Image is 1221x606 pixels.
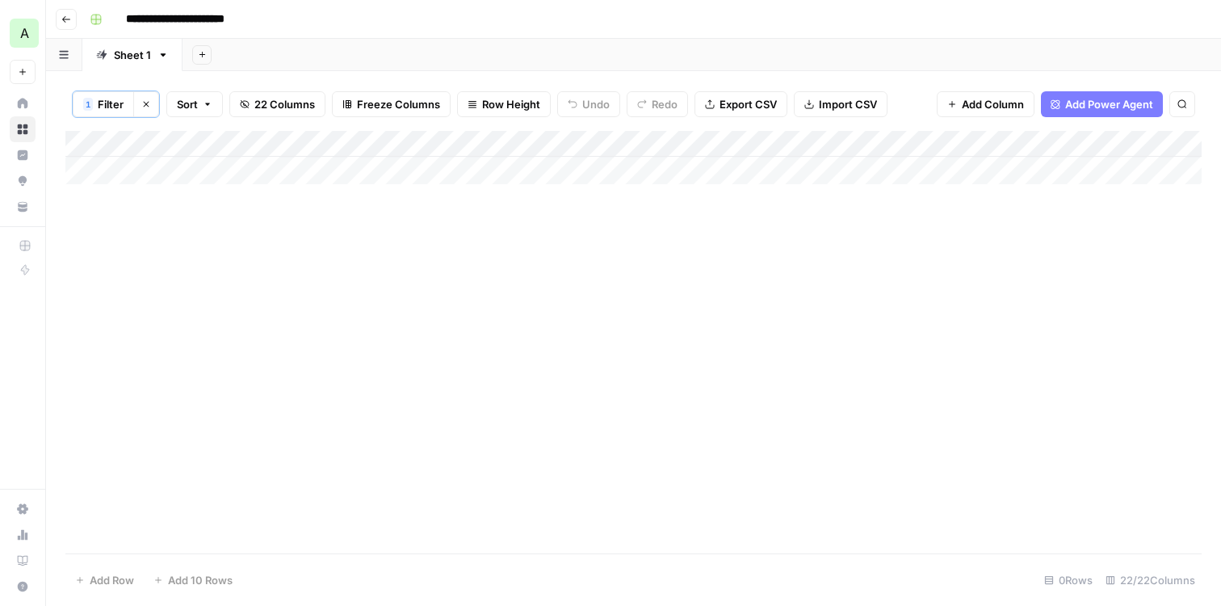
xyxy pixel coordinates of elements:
[10,142,36,168] a: Insights
[10,168,36,194] a: Opportunities
[627,91,688,117] button: Redo
[10,522,36,548] a: Usage
[166,91,223,117] button: Sort
[20,23,29,43] span: A
[10,116,36,142] a: Browse
[819,96,877,112] span: Import CSV
[1099,567,1202,593] div: 22/22 Columns
[1065,96,1153,112] span: Add Power Agent
[10,496,36,522] a: Settings
[10,574,36,600] button: Help + Support
[582,96,610,112] span: Undo
[10,548,36,574] a: Learning Hub
[357,96,440,112] span: Freeze Columns
[65,567,144,593] button: Add Row
[83,98,93,111] div: 1
[73,91,133,117] button: 1Filter
[168,572,233,588] span: Add 10 Rows
[1041,91,1163,117] button: Add Power Agent
[90,572,134,588] span: Add Row
[720,96,777,112] span: Export CSV
[332,91,451,117] button: Freeze Columns
[177,96,198,112] span: Sort
[10,90,36,116] a: Home
[10,13,36,53] button: Workspace: Alpine Hearing Protection
[114,47,151,63] div: Sheet 1
[457,91,551,117] button: Row Height
[229,91,325,117] button: 22 Columns
[557,91,620,117] button: Undo
[82,39,183,71] a: Sheet 1
[962,96,1024,112] span: Add Column
[86,98,90,111] span: 1
[794,91,887,117] button: Import CSV
[652,96,678,112] span: Redo
[482,96,540,112] span: Row Height
[144,567,242,593] button: Add 10 Rows
[98,96,124,112] span: Filter
[1038,567,1099,593] div: 0 Rows
[254,96,315,112] span: 22 Columns
[10,194,36,220] a: Your Data
[694,91,787,117] button: Export CSV
[937,91,1034,117] button: Add Column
